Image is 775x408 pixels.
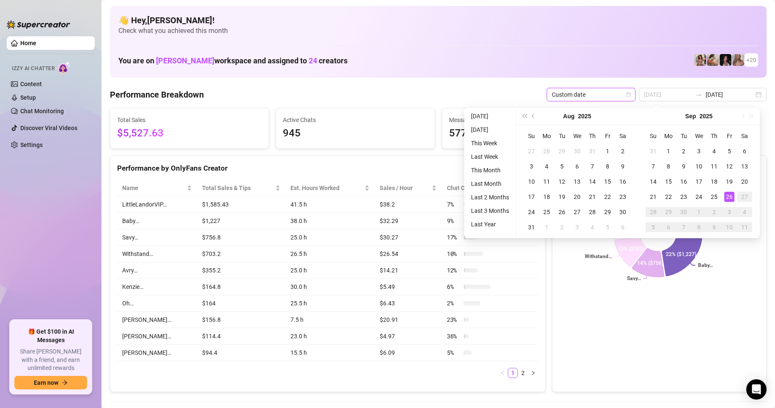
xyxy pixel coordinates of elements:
span: left [500,370,505,375]
td: 2025-10-07 [676,220,691,235]
span: Active Chats [283,115,427,125]
td: 2025-10-02 [707,204,722,220]
div: 12 [557,177,567,187]
td: 2025-08-14 [585,174,600,189]
div: 10 [694,161,704,171]
div: 6 [739,146,750,156]
a: Chat Monitoring [20,108,64,114]
td: $30.27 [375,229,442,246]
span: Sales / Hour [380,183,430,193]
button: Previous month (PageUp) [529,108,538,125]
button: Choose a year [578,108,591,125]
td: 2025-08-31 [524,220,539,235]
td: [PERSON_NAME]… [117,328,197,345]
td: $164.8 [197,279,285,295]
li: Last 2 Months [468,192,512,202]
td: 2025-09-27 [737,189,752,204]
td: 2025-08-06 [570,159,585,174]
div: 19 [557,192,567,202]
div: 14 [587,177,597,187]
h4: 👋 Hey, [PERSON_NAME] ! [118,14,758,26]
div: 2 [557,222,567,232]
td: LittleLandorVIP… [117,196,197,213]
li: Next Page [528,368,538,378]
td: 2025-08-27 [570,204,585,220]
button: Choose a year [699,108,712,125]
div: 15 [663,177,674,187]
div: 24 [526,207,537,217]
div: 6 [663,222,674,232]
span: 945 [283,125,427,141]
div: 18 [542,192,552,202]
a: Discover Viral Videos [20,125,77,131]
td: 2025-10-01 [691,204,707,220]
th: Su [524,128,539,144]
div: 31 [648,146,658,156]
li: 2 [518,368,528,378]
div: 29 [557,146,567,156]
td: 2025-09-20 [737,174,752,189]
td: 2025-08-15 [600,174,615,189]
td: 2025-09-30 [676,204,691,220]
span: Earn now [34,379,58,386]
h1: You are on workspace and assigned to creators [118,56,348,65]
td: 2025-10-09 [707,220,722,235]
td: $26.54 [375,246,442,262]
td: 2025-09-11 [707,159,722,174]
span: $5,527.63 [117,125,262,141]
span: to [696,91,702,98]
div: 29 [663,207,674,217]
span: + 20 [746,55,756,65]
td: $5.49 [375,279,442,295]
span: Messages Sent [449,115,594,125]
div: 11 [542,177,552,187]
td: Baby… [117,213,197,229]
td: Withstand… [117,246,197,262]
div: 3 [694,146,704,156]
td: 2025-07-31 [585,144,600,159]
th: Name [117,180,197,196]
text: Savy… [627,276,641,282]
img: AI Chatter [58,61,71,73]
td: $14.21 [375,262,442,279]
div: 24 [694,192,704,202]
td: 2025-09-24 [691,189,707,204]
td: 38.0 h [285,213,375,229]
div: 27 [572,207,582,217]
span: Name [122,183,185,193]
div: 21 [648,192,658,202]
td: 2025-09-15 [661,174,676,189]
span: 36 % [447,332,460,341]
td: 2025-08-17 [524,189,539,204]
div: 30 [679,207,689,217]
div: 5 [724,146,734,156]
text: Withstand… [585,254,612,260]
td: 2025-09-02 [676,144,691,159]
input: End date [706,90,754,99]
td: 25.0 h [285,262,375,279]
th: Total Sales & Tips [197,180,285,196]
td: 30.0 h [285,279,375,295]
img: Avry (@avryjennervip) [694,54,706,66]
span: 7 % [447,200,460,209]
div: 4 [587,222,597,232]
div: 10 [526,177,537,187]
div: 18 [709,177,719,187]
td: 2025-08-31 [646,144,661,159]
div: 22 [663,192,674,202]
td: 2025-09-23 [676,189,691,204]
span: swap-right [696,91,702,98]
div: 26 [557,207,567,217]
td: Avry… [117,262,197,279]
span: 5773 [449,125,594,141]
td: 2025-10-08 [691,220,707,235]
div: 3 [526,161,537,171]
td: 2025-09-05 [600,220,615,235]
span: Total Sales [117,115,262,125]
span: calendar [626,92,631,97]
td: 2025-09-06 [737,144,752,159]
td: 2025-07-30 [570,144,585,159]
td: [PERSON_NAME]… [117,312,197,328]
td: $1,585.43 [197,196,285,213]
span: 17 % [447,233,460,242]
